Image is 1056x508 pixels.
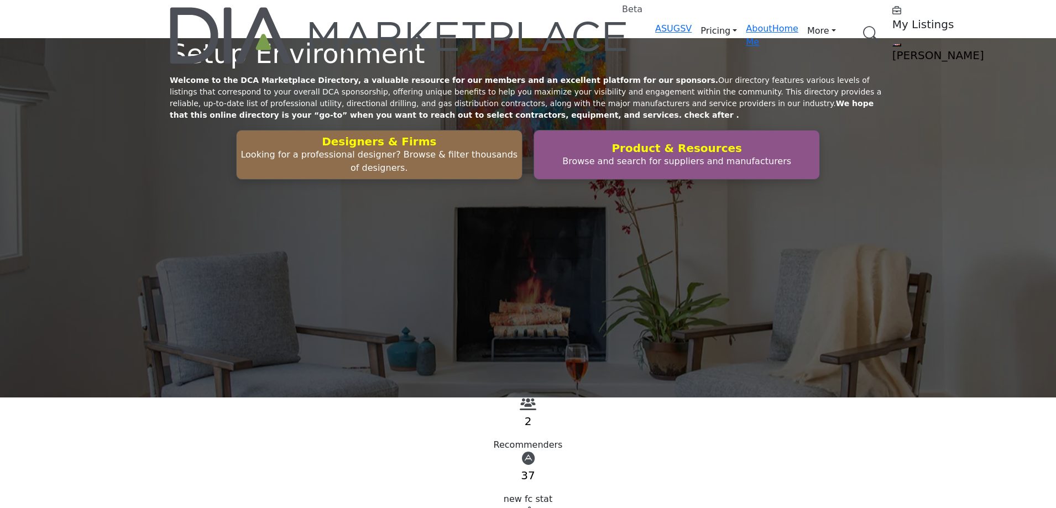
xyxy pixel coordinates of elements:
[892,4,1031,31] div: My Listings
[170,7,629,64] img: Site Logo
[520,401,536,411] a: View Recommenders
[892,49,1031,62] h5: [PERSON_NAME]
[692,22,746,40] a: Pricing
[170,493,886,506] div: new fc stat
[746,23,772,47] a: About Me
[525,415,532,428] a: 2
[537,155,816,168] p: Browse and search for suppliers and manufacturers
[170,99,874,119] strong: We hope that this online directory is your “go-to” when you want to reach out to select contracto...
[236,130,522,180] button: Designers & Firms Looking for a professional designer? Browse & filter thousands of designers.
[240,148,519,175] p: Looking for a professional designer? Browse & filter thousands of designers.
[655,23,692,34] a: ASUGSV
[170,7,629,64] a: Beta
[892,43,901,46] button: Show hide supplier dropdown
[170,438,886,452] div: Recommenders
[521,469,535,482] a: 37
[798,22,845,40] a: More
[851,19,886,49] a: Search
[170,76,718,85] strong: Welcome to the DCA Marketplace Directory, a valuable resource for our members and an excellent pl...
[772,23,798,34] a: Home
[534,130,820,180] button: Product & Resources Browse and search for suppliers and manufacturers
[240,135,519,148] h2: Designers & Firms
[622,4,642,14] h6: Beta
[892,18,1031,31] h5: My Listings
[537,142,816,155] h2: Product & Resources
[170,75,886,121] p: Our directory features various levels of listings that correspond to your overall DCA sponsorship...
